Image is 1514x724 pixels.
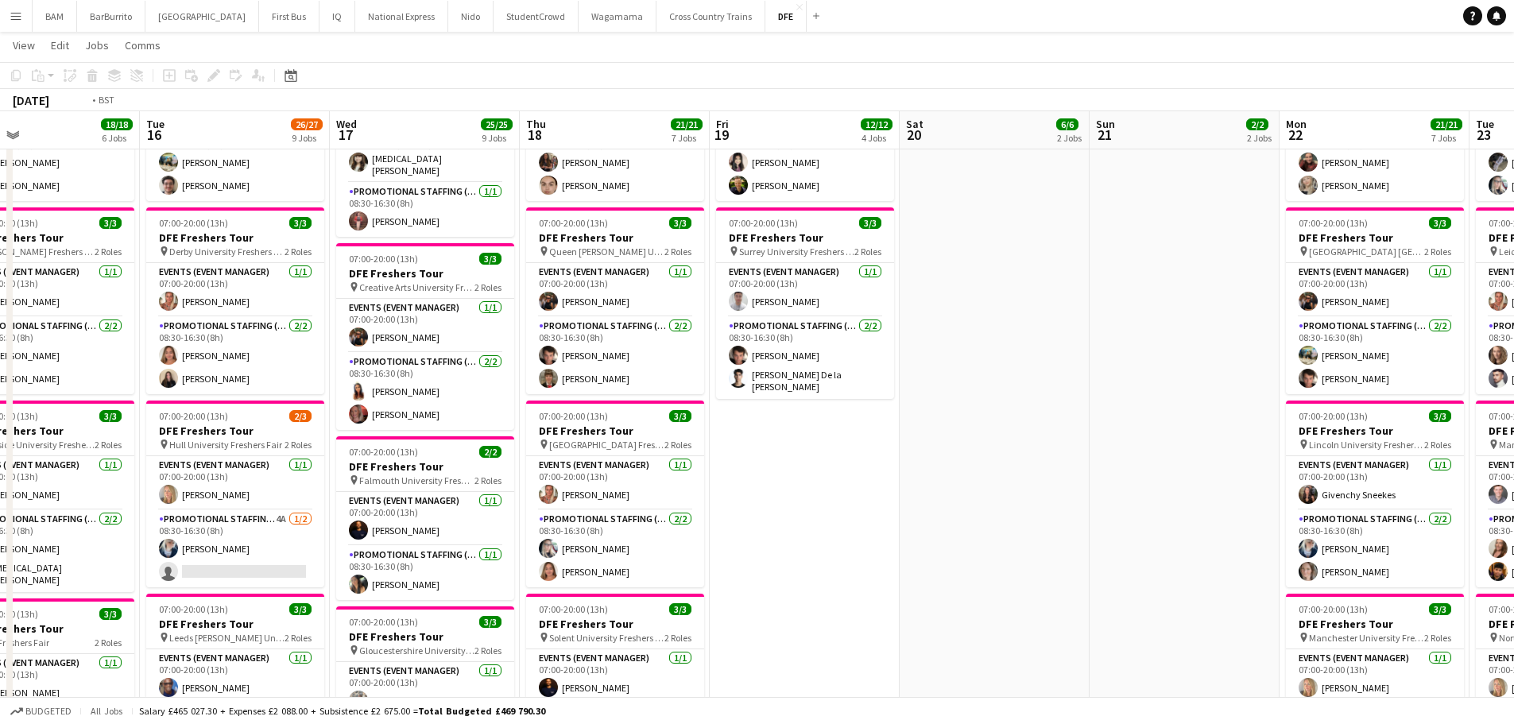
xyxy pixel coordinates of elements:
button: First Bus [259,1,319,32]
span: All jobs [87,705,126,717]
a: Jobs [79,35,115,56]
div: Salary £465 027.30 + Expenses £2 088.00 + Subsistence £2 675.00 = [139,705,545,717]
span: Comms [125,38,161,52]
button: StudentCrowd [494,1,579,32]
button: BAM [33,1,77,32]
button: Cross Country Trains [656,1,765,32]
span: View [13,38,35,52]
span: Jobs [85,38,109,52]
a: View [6,35,41,56]
button: [GEOGRAPHIC_DATA] [145,1,259,32]
button: Budgeted [8,703,74,720]
button: Nido [448,1,494,32]
div: BST [99,94,114,106]
span: Edit [51,38,69,52]
button: DFE [765,1,807,32]
button: Wagamama [579,1,656,32]
button: BarBurrito [77,1,145,32]
span: Budgeted [25,706,72,717]
button: National Express [355,1,448,32]
a: Comms [118,35,167,56]
div: [DATE] [13,92,49,108]
span: Total Budgeted £469 790.30 [418,705,545,717]
a: Edit [45,35,76,56]
button: IQ [319,1,355,32]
